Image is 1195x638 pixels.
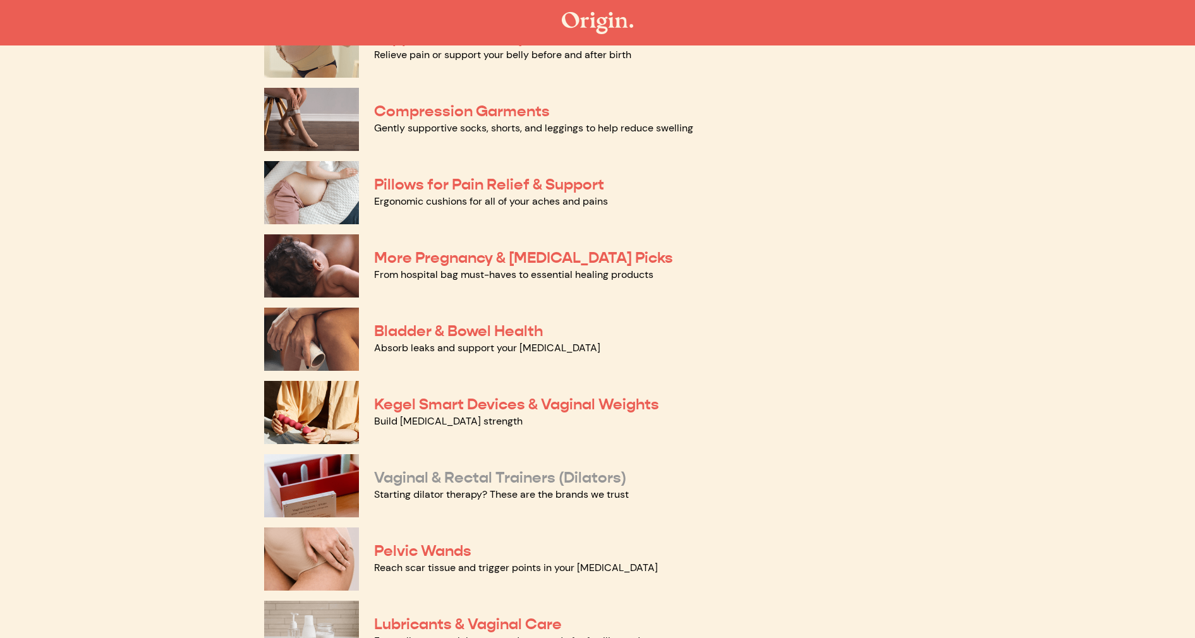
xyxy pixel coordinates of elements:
[374,322,543,340] a: Bladder & Bowel Health
[264,527,359,591] img: Pelvic Wands
[374,121,693,135] a: Gently supportive socks, shorts, and leggings to help reduce swelling
[264,161,359,224] img: Pillows for Pain Relief & Support
[374,341,600,354] a: Absorb leaks and support your [MEDICAL_DATA]
[374,414,523,428] a: Build [MEDICAL_DATA] strength
[374,468,626,487] a: Vaginal & Rectal Trainers (Dilators)
[374,195,608,208] a: Ergonomic cushions for all of your aches and pains
[374,248,673,267] a: More Pregnancy & [MEDICAL_DATA] Picks
[374,615,562,634] a: Lubricants & Vaginal Care
[264,88,359,151] img: Compression Garments
[264,381,359,444] img: Kegel Smart Devices & Vaginal Weights
[374,395,659,414] a: Kegel Smart Devices & Vaginal Weights
[374,268,653,281] a: From hospital bag must-haves to essential healing products
[374,561,658,574] a: Reach scar tissue and trigger points in your [MEDICAL_DATA]
[264,234,359,298] img: More Pregnancy & Postpartum Picks
[562,12,633,34] img: The Origin Shop
[264,308,359,371] img: Bladder & Bowel Health
[374,541,471,560] a: Pelvic Wands
[374,48,631,61] a: Relieve pain or support your belly before and after birth
[374,175,604,194] a: Pillows for Pain Relief & Support
[264,454,359,517] img: Vaginal & Rectal Trainers (Dilators)
[374,488,629,501] a: Starting dilator therapy? These are the brands we trust
[264,15,359,78] img: Support Belts & Belly Bands
[374,102,550,121] a: Compression Garments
